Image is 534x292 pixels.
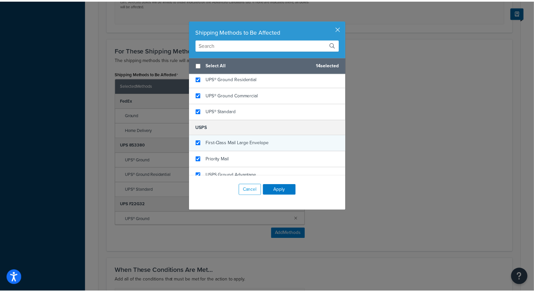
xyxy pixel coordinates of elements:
[208,108,238,115] span: UPS® Standard
[208,76,259,82] span: UPS® Ground Residential
[266,184,299,195] button: Apply
[208,172,259,178] span: USPS Ground Advantage
[208,60,314,70] span: Select All
[208,139,272,146] span: First-Class Mail Large Envelope
[191,57,349,73] div: 14 selected
[198,27,342,36] div: Shipping Methods to Be Affected
[208,155,231,162] span: Priority Mail
[191,119,349,135] h5: USPS
[198,39,342,50] input: Search
[241,184,264,195] button: Cancel
[208,92,261,99] span: UPS® Ground Commercial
